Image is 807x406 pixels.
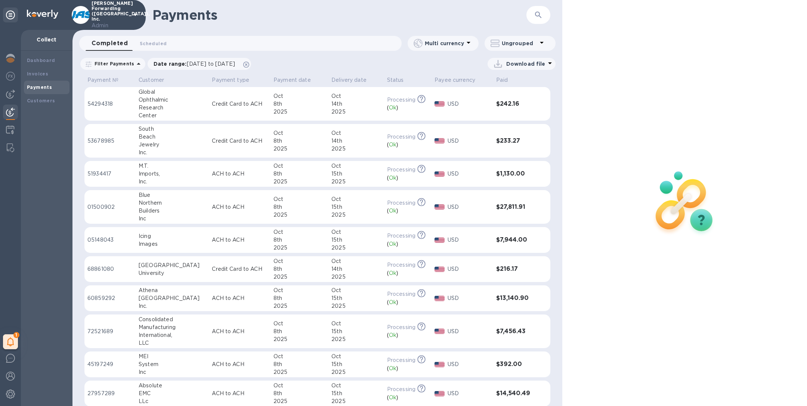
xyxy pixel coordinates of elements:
[435,204,445,210] img: USD
[27,98,55,103] b: Customers
[273,76,311,84] p: Payment date
[331,108,381,116] div: 2025
[331,368,381,376] div: 2025
[331,390,381,397] div: 15th
[273,360,325,368] div: 8th
[331,137,381,145] div: 14th
[435,362,445,367] img: USD
[273,203,325,211] div: 8th
[273,244,325,252] div: 2025
[273,170,325,178] div: 8th
[448,265,491,273] p: USD
[273,92,325,100] div: Oct
[448,294,491,302] p: USD
[389,394,396,402] p: Ok
[387,133,415,141] p: Processing
[331,360,381,368] div: 15th
[448,390,491,397] p: USD
[273,368,325,376] div: 2025
[3,7,18,22] div: Unpin categories
[139,261,206,269] div: [GEOGRAPHIC_DATA]
[331,257,381,265] div: Oct
[273,145,325,153] div: 2025
[87,76,118,84] p: Payment №
[331,170,381,178] div: 15th
[139,240,206,248] div: Images
[273,228,325,236] div: Oct
[387,199,415,207] p: Processing
[448,236,491,244] p: USD
[389,240,396,248] p: Ok
[140,40,167,47] span: Scheduled
[496,76,508,84] p: Paid
[387,166,415,174] p: Processing
[387,240,429,248] div: ( )
[273,129,325,137] div: Oct
[435,391,445,396] img: USD
[87,360,133,368] p: 45197249
[331,328,381,335] div: 15th
[154,60,239,68] p: Date range :
[387,104,429,112] div: ( )
[435,101,445,106] img: USD
[87,328,133,335] p: 72521689
[331,382,381,390] div: Oct
[27,84,52,90] b: Payments
[212,100,268,108] p: Credit Card to ACH
[273,108,325,116] div: 2025
[139,178,206,186] div: Inc.
[27,10,58,19] img: Logo
[273,353,325,360] div: Oct
[331,100,381,108] div: 14th
[496,204,534,211] h3: $27,811.91
[139,269,206,277] div: University
[273,328,325,335] div: 8th
[273,335,325,343] div: 2025
[387,96,415,104] p: Processing
[448,360,491,368] p: USD
[435,296,445,301] img: USD
[212,265,268,273] p: Credit Card to ACH
[212,236,268,244] p: ACH to ACH
[139,112,206,120] div: Center
[331,302,381,310] div: 2025
[187,61,235,67] span: [DATE] to [DATE]
[139,353,206,360] div: MEI
[139,88,206,96] div: Global
[273,100,325,108] div: 8th
[27,36,67,43] p: Collect
[389,207,396,215] p: Ok
[387,394,429,402] div: ( )
[139,360,206,368] div: System
[212,390,268,397] p: ACH to ACH
[212,76,259,84] span: Payment type
[273,294,325,302] div: 8th
[496,170,534,177] h3: $1,130.00
[13,332,19,338] span: 1
[92,61,134,67] p: Filter Payments
[331,195,381,203] div: Oct
[87,390,133,397] p: 27957289
[331,203,381,211] div: 15th
[387,323,415,331] p: Processing
[6,125,15,134] img: Credit hub
[387,356,415,364] p: Processing
[389,331,396,339] p: Ok
[331,236,381,244] div: 15th
[496,266,534,273] h3: $216.17
[389,298,396,306] p: Ok
[435,171,445,177] img: USD
[496,328,534,335] h3: $7,456.43
[139,286,206,294] div: Athena
[87,170,133,178] p: 51934417
[273,137,325,145] div: 8th
[273,286,325,294] div: Oct
[27,71,48,77] b: Invoices
[496,390,534,397] h3: $14,540.49
[87,203,133,211] p: 01500902
[139,294,206,302] div: [GEOGRAPHIC_DATA]
[139,76,174,84] span: Customer
[496,236,534,244] h3: $7,944.00
[448,170,491,178] p: USD
[139,170,206,178] div: Imports,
